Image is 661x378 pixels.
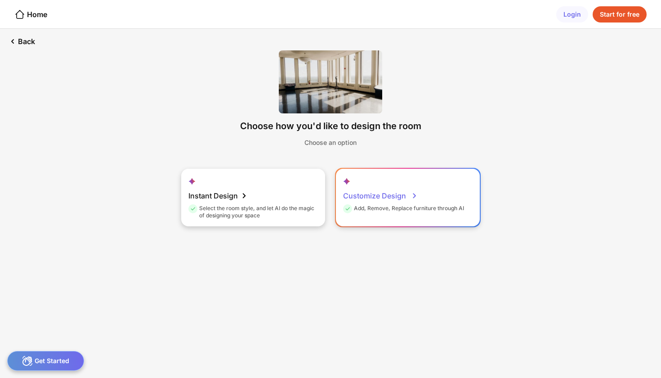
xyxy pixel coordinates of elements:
[593,6,647,22] div: Start for free
[556,6,588,22] div: Login
[304,139,357,146] div: Choose an option
[279,50,382,113] img: 9k=
[188,205,316,219] div: Select the room style, and let AI do the magic of designing your space
[343,187,418,205] div: Customize Design
[7,351,84,371] div: Get Started
[188,187,250,205] div: Instant Design
[14,9,47,20] div: Home
[343,205,464,215] div: Add, Remove, Replace furniture through AI
[240,121,421,131] div: Choose how you'd like to design the room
